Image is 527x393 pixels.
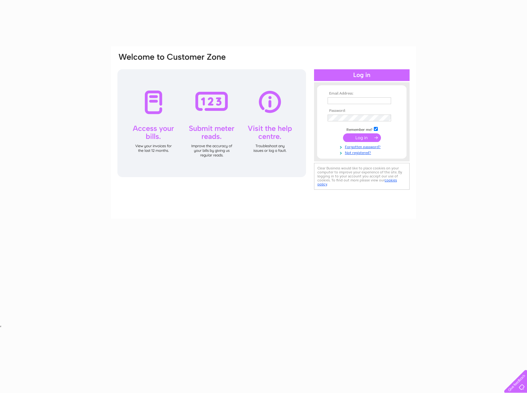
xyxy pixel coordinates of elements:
a: Not registered? [328,149,398,155]
th: Password: [326,109,398,113]
th: Email Address: [326,91,398,96]
input: Submit [343,133,381,142]
a: Forgotten password? [328,144,398,149]
div: Clear Business would like to place cookies on your computer to improve your experience of the sit... [314,163,410,190]
a: cookies policy [317,178,397,186]
td: Remember me? [326,126,398,132]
